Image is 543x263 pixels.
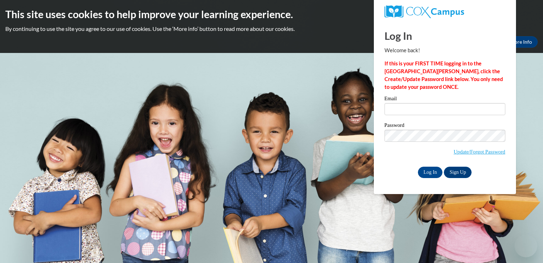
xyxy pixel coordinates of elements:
[454,149,505,155] a: Update/Forgot Password
[385,28,505,43] h1: Log In
[385,60,503,90] strong: If this is your FIRST TIME logging in to the [GEOGRAPHIC_DATA][PERSON_NAME], click the Create/Upd...
[418,167,443,178] input: Log In
[5,25,538,33] p: By continuing to use the site you agree to our use of cookies. Use the ‘More info’ button to read...
[385,5,464,18] img: COX Campus
[515,235,537,257] iframe: Button to launch messaging window
[444,167,472,178] a: Sign Up
[504,36,538,48] a: More Info
[5,7,538,21] h2: This site uses cookies to help improve your learning experience.
[385,96,505,103] label: Email
[385,5,505,18] a: COX Campus
[385,47,505,54] p: Welcome back!
[385,123,505,130] label: Password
